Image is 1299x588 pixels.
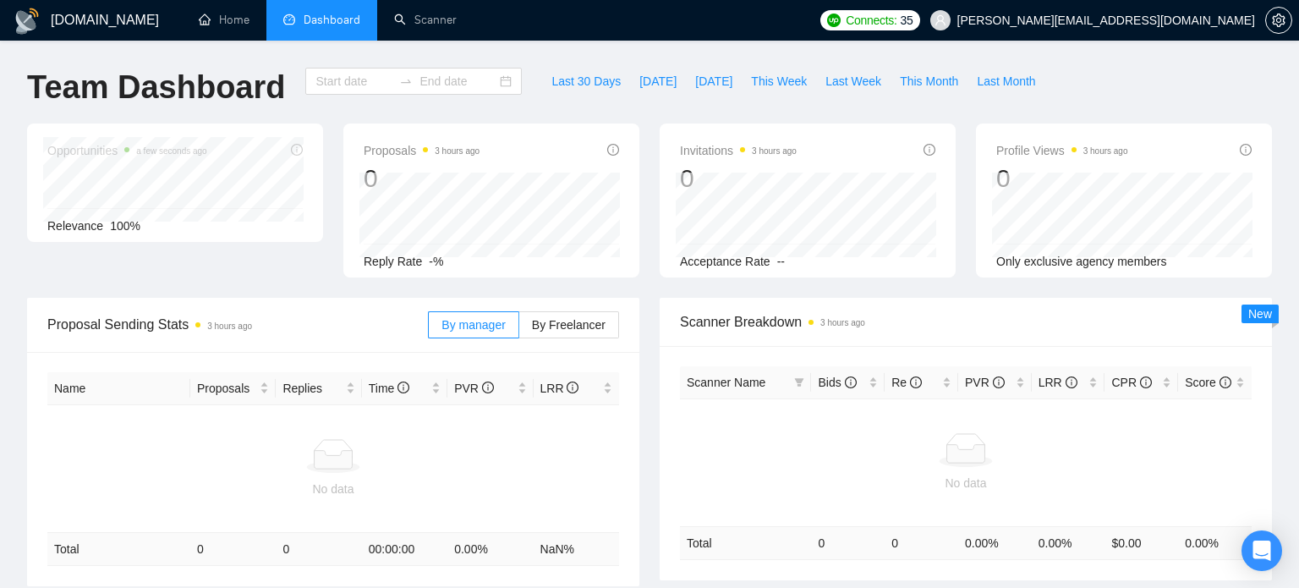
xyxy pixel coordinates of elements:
[680,162,797,195] div: 0
[1104,526,1178,559] td: $ 0.00
[1178,526,1252,559] td: 0.00 %
[1032,526,1105,559] td: 0.00 %
[1083,146,1128,156] time: 3 hours ago
[993,376,1005,388] span: info-circle
[364,162,480,195] div: 0
[14,8,41,35] img: logo
[1241,530,1282,571] div: Open Intercom Messenger
[818,376,856,389] span: Bids
[935,14,946,26] span: user
[542,68,630,95] button: Last 30 Days
[827,14,841,27] img: upwork-logo.png
[304,13,360,27] span: Dashboard
[845,376,857,388] span: info-circle
[362,533,447,566] td: 00:00:00
[1140,376,1152,388] span: info-circle
[190,372,276,405] th: Proposals
[435,146,480,156] time: 3 hours ago
[482,382,494,393] span: info-circle
[207,321,252,331] time: 3 hours ago
[680,255,770,268] span: Acceptance Rate
[977,72,1035,91] span: Last Month
[1039,376,1077,389] span: LRR
[958,526,1032,559] td: 0.00 %
[687,474,1245,492] div: No data
[276,372,361,405] th: Replies
[891,68,967,95] button: This Month
[1185,376,1230,389] span: Score
[996,140,1128,161] span: Profile Views
[680,526,811,559] td: Total
[607,144,619,156] span: info-circle
[394,13,457,27] a: searchScanner
[695,72,732,91] span: [DATE]
[794,377,804,387] span: filter
[742,68,816,95] button: This Week
[1220,376,1231,388] span: info-circle
[447,533,533,566] td: 0.00 %
[419,72,496,91] input: End date
[47,533,190,566] td: Total
[965,376,1005,389] span: PVR
[364,140,480,161] span: Proposals
[687,376,765,389] span: Scanner Name
[199,13,249,27] a: homeHome
[190,533,276,566] td: 0
[364,255,422,268] span: Reply Rate
[1066,376,1077,388] span: info-circle
[369,382,409,395] span: Time
[1266,14,1291,27] span: setting
[551,72,621,91] span: Last 30 Days
[825,72,881,91] span: Last Week
[811,526,885,559] td: 0
[777,255,785,268] span: --
[910,376,922,388] span: info-circle
[197,379,256,398] span: Proposals
[1240,144,1252,156] span: info-circle
[996,255,1167,268] span: Only exclusive agency members
[885,526,958,559] td: 0
[1265,14,1292,27] a: setting
[816,68,891,95] button: Last Week
[1248,307,1272,321] span: New
[901,11,913,30] span: 35
[680,140,797,161] span: Invitations
[540,382,579,395] span: LRR
[399,74,413,88] span: to
[534,533,619,566] td: NaN %
[1111,376,1151,389] span: CPR
[900,72,958,91] span: This Month
[820,318,865,327] time: 3 hours ago
[686,68,742,95] button: [DATE]
[397,382,409,393] span: info-circle
[276,533,361,566] td: 0
[924,144,935,156] span: info-circle
[283,14,295,25] span: dashboard
[110,219,140,233] span: 100%
[1265,7,1292,34] button: setting
[846,11,896,30] span: Connects:
[54,480,612,498] div: No data
[27,68,285,107] h1: Team Dashboard
[680,311,1252,332] span: Scanner Breakdown
[996,162,1128,195] div: 0
[630,68,686,95] button: [DATE]
[441,318,505,332] span: By manager
[454,382,494,395] span: PVR
[967,68,1044,95] button: Last Month
[532,318,606,332] span: By Freelancer
[752,146,797,156] time: 3 hours ago
[891,376,922,389] span: Re
[282,379,342,398] span: Replies
[429,255,443,268] span: -%
[639,72,677,91] span: [DATE]
[315,72,392,91] input: Start date
[47,314,428,335] span: Proposal Sending Stats
[47,219,103,233] span: Relevance
[567,382,578,393] span: info-circle
[399,74,413,88] span: swap-right
[751,72,807,91] span: This Week
[47,372,190,405] th: Name
[791,370,808,395] span: filter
